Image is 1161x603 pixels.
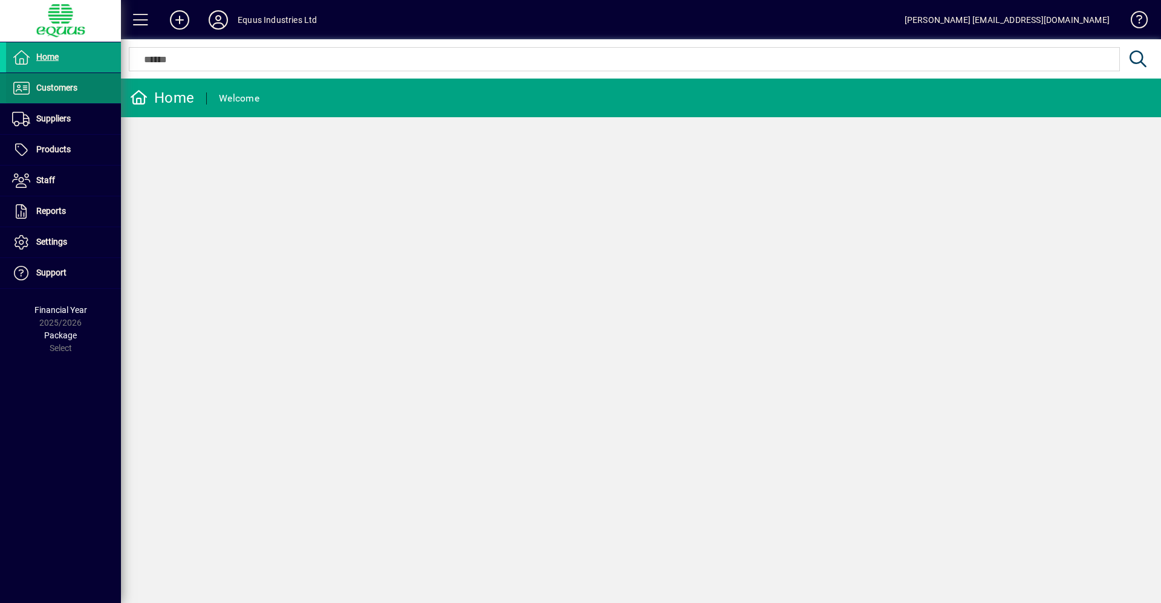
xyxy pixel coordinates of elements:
[6,196,121,227] a: Reports
[36,206,66,216] span: Reports
[36,114,71,123] span: Suppliers
[905,10,1110,30] div: [PERSON_NAME] [EMAIL_ADDRESS][DOMAIN_NAME]
[130,88,194,108] div: Home
[6,73,121,103] a: Customers
[238,10,317,30] div: Equus Industries Ltd
[36,83,77,92] span: Customers
[6,166,121,196] a: Staff
[160,9,199,31] button: Add
[36,268,67,277] span: Support
[199,9,238,31] button: Profile
[36,237,67,247] span: Settings
[36,144,71,154] span: Products
[1122,2,1146,42] a: Knowledge Base
[219,89,259,108] div: Welcome
[34,305,87,315] span: Financial Year
[36,175,55,185] span: Staff
[6,135,121,165] a: Products
[44,331,77,340] span: Package
[6,258,121,288] a: Support
[36,52,59,62] span: Home
[6,227,121,257] a: Settings
[6,104,121,134] a: Suppliers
